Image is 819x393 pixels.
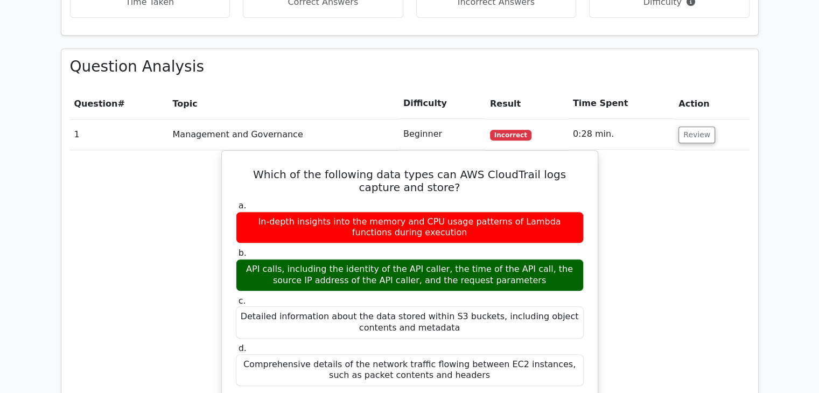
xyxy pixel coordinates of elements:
td: 0:28 min. [569,119,674,150]
span: d. [239,343,247,353]
th: Time Spent [569,88,674,119]
th: # [70,88,169,119]
div: API calls, including the identity of the API caller, the time of the API call, the source IP addr... [236,259,584,291]
span: a. [239,200,247,210]
button: Review [678,127,715,143]
th: Topic [168,88,398,119]
th: Action [674,88,749,119]
th: Result [486,88,569,119]
span: b. [239,248,247,258]
h5: Which of the following data types can AWS CloudTrail logs capture and store? [235,168,585,194]
h3: Question Analysis [70,58,750,76]
div: In-depth insights into the memory and CPU usage patterns of Lambda functions during execution [236,212,584,244]
span: Question [74,99,118,109]
span: Incorrect [490,130,531,141]
td: Beginner [399,119,486,150]
td: Management and Governance [168,119,398,150]
span: c. [239,296,246,306]
div: Detailed information about the data stored within S3 buckets, including object contents and metadata [236,306,584,339]
td: 1 [70,119,169,150]
div: Comprehensive details of the network traffic flowing between EC2 instances, such as packet conten... [236,354,584,387]
th: Difficulty [399,88,486,119]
